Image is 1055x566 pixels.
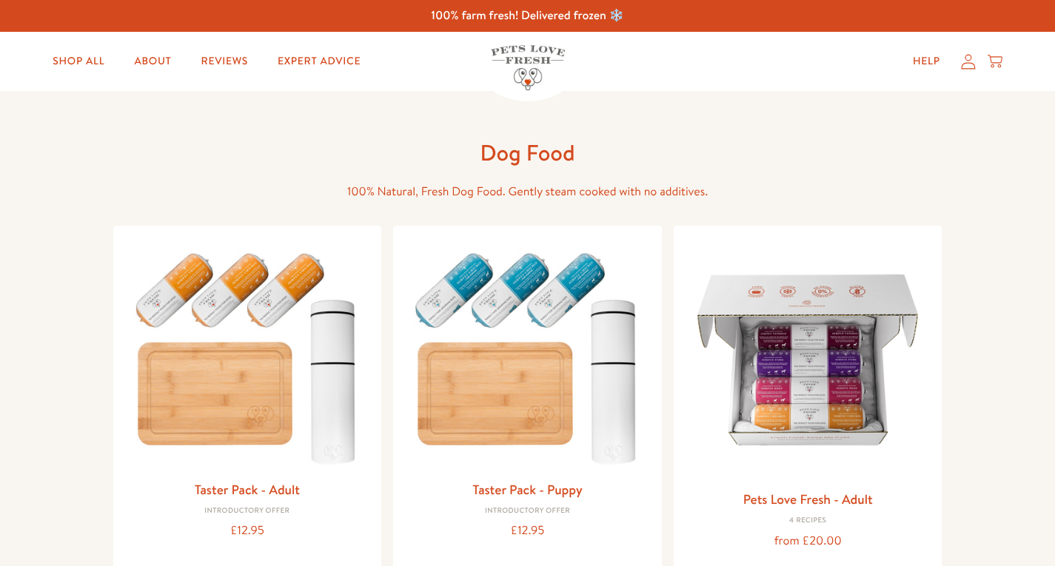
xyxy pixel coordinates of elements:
a: Help [901,47,952,76]
a: About [122,47,183,76]
a: Taster Pack - Adult [195,480,300,499]
a: Pets Love Fresh - Adult [743,490,873,508]
img: Taster Pack - Adult [125,237,370,472]
a: Shop All [41,47,116,76]
img: Pets Love Fresh - Adult [686,237,931,482]
h1: Dog Food [291,138,765,167]
div: Introductory Offer [405,507,650,516]
p: 100% Natural, Fresh Dog Food. Gently steam cooked with no additives. [291,182,765,202]
div: £12.95 [125,521,370,541]
a: Reviews [190,47,260,76]
a: Taster Pack - Puppy [472,480,582,499]
div: Introductory Offer [125,507,370,516]
div: from £20.00 [686,531,931,551]
img: Taster Pack - Puppy [405,237,650,472]
div: £12.95 [405,521,650,541]
div: 4 Recipes [686,516,931,525]
img: Pets Love Fresh [491,45,565,90]
a: Expert Advice [266,47,372,76]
